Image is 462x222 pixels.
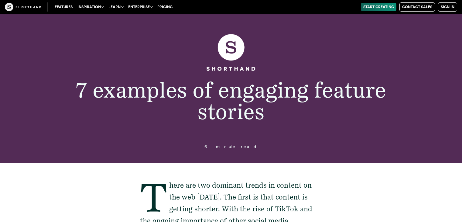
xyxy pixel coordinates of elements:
[438,2,457,12] a: Sign in
[126,3,155,11] button: Enterprise
[5,3,41,11] img: The Craft
[399,2,435,12] a: Contact Sales
[106,3,126,11] button: Learn
[52,3,75,11] a: Features
[155,3,175,11] a: Pricing
[361,3,396,11] a: Start Creating
[75,3,106,11] button: Inspiration
[204,144,257,149] span: 6 minute read
[76,77,386,124] span: 7 examples of engaging feature stories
